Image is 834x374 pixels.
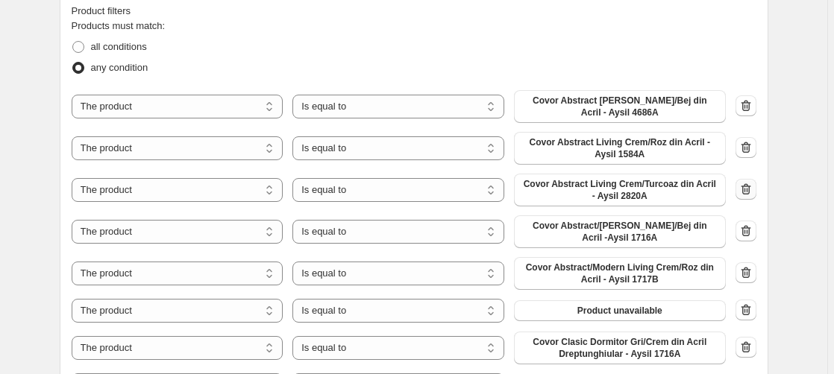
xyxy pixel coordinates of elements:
span: Product unavailable [577,305,662,317]
span: all conditions [91,41,147,52]
span: Covor Abstract/[PERSON_NAME]/Bej din Acril -Aysil 1716A [523,220,717,244]
span: Covor Abstract Living Crem/Roz din Acril - Aysil 1584A [523,136,717,160]
button: Covor Abstract Living Crem/Roz din Acril - Aysil 1584A [514,132,726,165]
button: Covor Abstract Living Crem/Turcoaz din Acril - Aysil 2820A [514,174,726,206]
div: Product filters [72,4,756,19]
span: any condition [91,62,148,73]
button: Covor Abstract Dormitor Crem/Bej din Acril - Aysil 4686A [514,90,726,123]
button: Covor Abstract/Clasic Dormitor Crem/Bej din Acril -Aysil 1716A [514,215,726,248]
span: Products must match: [72,20,166,31]
span: Covor Clasic Dormitor Gri/Crem din Acril Dreptunghiular - Aysil 1716A [523,336,717,360]
span: Covor Abstract Living Crem/Turcoaz din Acril - Aysil 2820A [523,178,717,202]
button: Covor Abstract/Modern Living Crem/Roz din Acril - Aysil 1717B [514,257,726,290]
span: Covor Abstract [PERSON_NAME]/Bej din Acril - Aysil 4686A [523,95,717,118]
button: Product unavailable [514,300,726,321]
span: Covor Abstract/Modern Living Crem/Roz din Acril - Aysil 1717B [523,262,717,285]
button: Covor Clasic Dormitor Gri/Crem din Acril Dreptunghiular - Aysil 1716A [514,332,726,364]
